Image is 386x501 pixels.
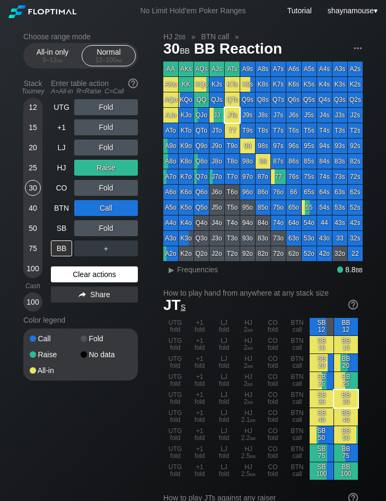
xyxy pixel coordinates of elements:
div: BTN call [285,318,309,335]
div: 76s [286,169,301,184]
div: CO fold [261,318,285,335]
div: Q8o [194,154,209,169]
div: UTG fold [163,318,187,335]
div: No Limit Hold’em Poker Ranges [124,6,261,18]
div: 44 [317,215,332,230]
div: A2o [163,246,178,261]
div: JJ [209,108,224,123]
div: Fold [74,99,138,115]
div: K3s [332,77,347,92]
div: HJ 2 [236,372,260,390]
span: bb [250,416,256,424]
div: T2s [348,123,363,138]
div: Q7o [194,169,209,184]
div: 8.8 [337,265,363,274]
div: SB [51,220,72,236]
div: T4o [225,215,240,230]
div: CO [51,180,72,196]
div: J8s [256,108,270,123]
div: 63o [286,231,301,246]
div: T9o [225,139,240,153]
div: UTG fold [163,354,187,372]
div: J4o [209,215,224,230]
div: K7s [271,77,286,92]
div: 50 [25,220,41,236]
span: shaynamouse [328,6,374,15]
div: 72o [271,246,286,261]
div: BB 40 [334,408,358,426]
div: AJo [163,108,178,123]
div: K9s [240,77,255,92]
div: 42s [348,215,363,230]
div: 15 [25,119,41,135]
div: AKs [179,62,194,76]
div: BTN call [285,426,309,444]
div: SB 25 [310,372,334,390]
div: A4o [163,215,178,230]
div: 52s [348,200,363,215]
div: All-in [30,367,81,374]
span: 30 [162,41,191,58]
div: 64s [317,185,332,200]
div: 42o [317,246,332,261]
div: +1 fold [188,372,212,390]
div: BTN call [285,390,309,408]
div: A4s [317,62,332,76]
div: 33 [332,231,347,246]
img: share.864f2f62.svg [78,292,86,298]
div: J3s [332,108,347,123]
div: ▸ [164,263,178,276]
div: BB 30 [334,390,358,408]
div: QJs [209,92,224,107]
div: 72s [348,169,363,184]
div: QTo [194,123,209,138]
div: +1 fold [188,354,212,372]
div: Call [74,200,138,216]
div: ATo [163,123,178,138]
div: A8s [256,62,270,76]
div: A2s [348,62,363,76]
div: ▾ [325,5,379,16]
div: Raise [74,160,138,176]
div: No data [81,351,131,358]
div: 62o [286,246,301,261]
div: K7o [179,169,194,184]
div: T7s [271,123,286,138]
div: T3s [332,123,347,138]
div: SB 30 [310,390,334,408]
div: T6s [286,123,301,138]
div: CO fold [261,336,285,353]
div: 93o [240,231,255,246]
div: A3o [163,231,178,246]
div: LJ fold [212,354,236,372]
div: 95s [302,139,317,153]
div: +1 fold [188,426,212,444]
div: HJ 2.2 [236,426,260,444]
div: 98o [240,154,255,169]
div: 86o [256,185,270,200]
div: SB 12 [310,318,334,335]
div: T5s [302,123,317,138]
div: BB 20 [334,354,358,372]
div: T2o [225,246,240,261]
div: 43s [332,215,347,230]
div: 83s [332,154,347,169]
div: KQo [179,92,194,107]
span: bb [248,380,253,387]
div: JTo [209,123,224,138]
div: +1 fold [188,408,212,426]
div: LJ fold [212,408,236,426]
div: HJ [51,160,72,176]
div: K2o [179,246,194,261]
div: TT [225,123,240,138]
span: » [186,32,201,41]
div: 32o [332,246,347,261]
div: 92o [240,246,255,261]
div: 82s [348,154,363,169]
div: Q7s [271,92,286,107]
div: T6o [225,185,240,200]
div: 74o [271,215,286,230]
div: Color legend [23,312,138,329]
span: » [229,32,244,41]
div: BTN call [285,336,309,353]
